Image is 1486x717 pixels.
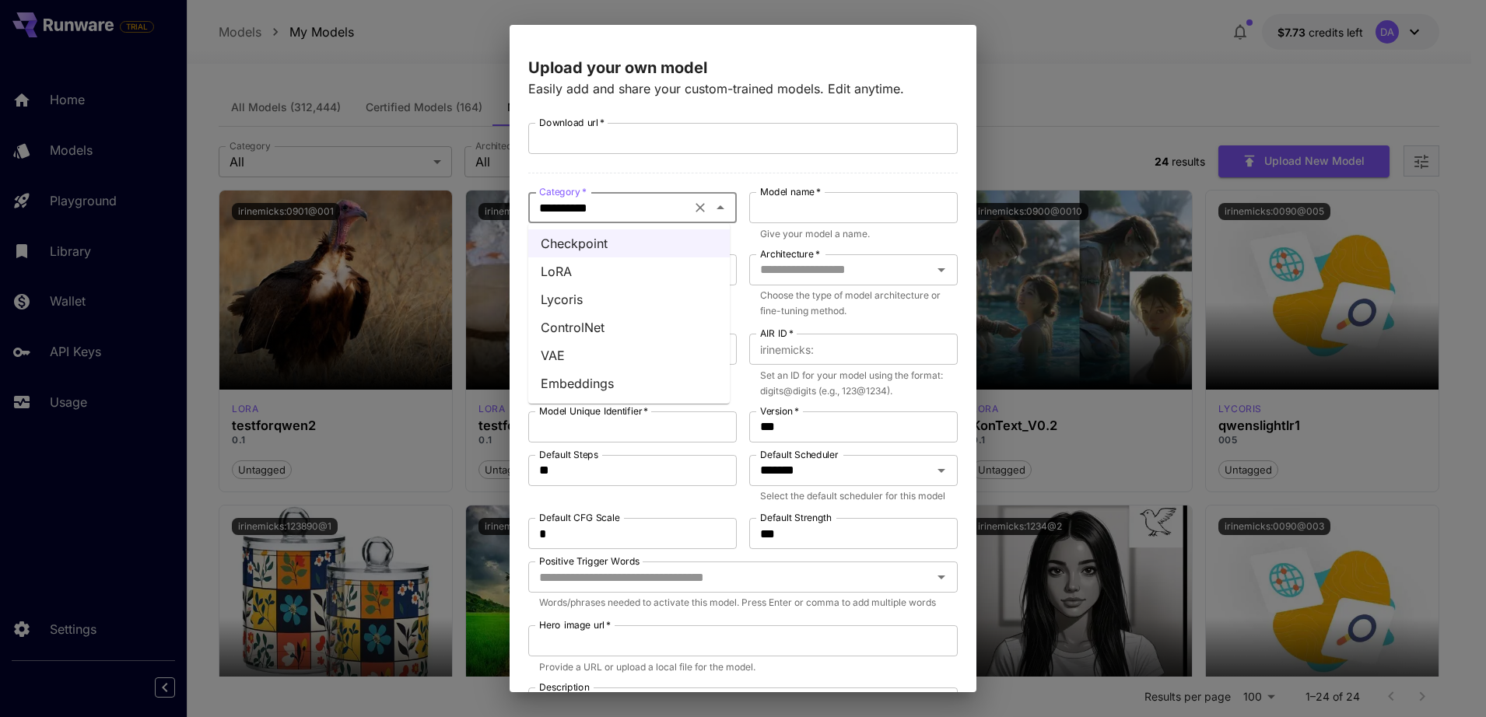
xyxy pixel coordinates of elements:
[760,247,820,261] label: Architecture
[539,618,611,631] label: Hero image url
[760,226,947,242] p: Give your model a name.
[539,185,587,198] label: Category
[760,288,947,319] p: Choose the type of model architecture or fine-tuning method.
[760,448,839,461] label: Default Scheduler
[528,56,958,79] p: Upload your own model
[539,659,947,675] p: Provide a URL or upload a local file for the model.
[760,368,947,399] p: Set an ID for your model using the format: digits@digits (e.g., 123@1234).
[539,680,590,694] label: Description
[710,197,731,219] button: Close
[760,327,794,340] label: AIR ID
[528,79,958,98] p: Easily add and share your custom-trained models. Edit anytime.
[931,460,952,481] button: Open
[528,229,730,257] li: Checkpoint
[539,511,620,524] label: Default CFG Scale
[689,197,711,219] button: Clear
[539,116,605,129] label: Download url
[528,341,730,369] li: VAE
[528,313,730,341] li: ControlNet
[539,554,640,568] label: Positive Trigger Words
[760,511,832,524] label: Default Strength
[931,566,952,588] button: Open
[528,285,730,313] li: Lycoris
[539,595,947,610] p: Words/phrases needed to activate this model. Press Enter or comma to add multiple words
[760,488,947,504] p: Select the default scheduler for this model
[528,257,730,285] li: LoRA
[539,448,598,461] label: Default Steps
[760,404,799,418] label: Version
[760,185,821,198] label: Model name
[760,341,814,358] span: irinemicks :
[931,259,952,281] button: Open
[539,404,648,418] label: Model Unique Identifier
[528,369,730,397] li: Embeddings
